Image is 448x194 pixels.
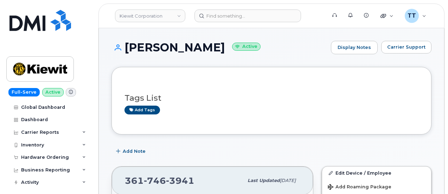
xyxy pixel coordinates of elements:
small: Active [232,43,261,51]
span: 361 [125,175,194,186]
span: 3941 [166,175,194,186]
span: Last updated [248,178,280,183]
h3: Tags List [124,94,418,102]
iframe: Messenger Launcher [417,163,443,189]
span: Add Roaming Package [328,184,391,191]
button: Add Roaming Package [322,179,431,194]
a: Edit Device / Employee [322,167,431,179]
span: [DATE] [280,178,296,183]
a: Add tags [124,106,160,114]
span: 746 [144,175,166,186]
a: Display Notes [331,41,378,54]
span: Add Note [123,148,146,155]
button: Add Note [111,145,152,158]
h1: [PERSON_NAME] [111,41,327,54]
button: Carrier Support [381,41,431,54]
span: Carrier Support [387,44,425,50]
